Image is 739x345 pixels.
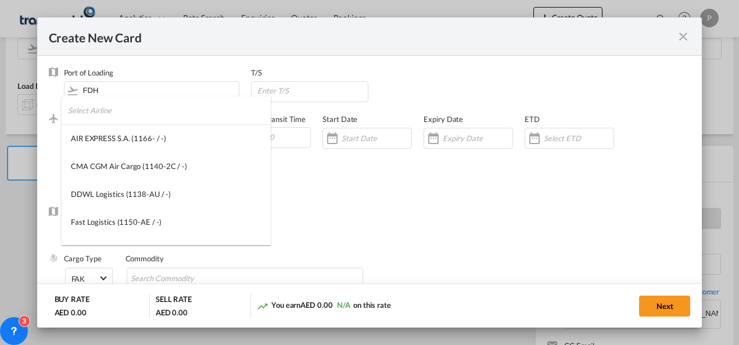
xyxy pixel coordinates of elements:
div: Fast Logistics (1150-AE / -) [71,217,162,227]
div: CMA CGM Air Cargo (1140-2C / -) [71,161,187,171]
md-option: NFS Airfreight [62,236,271,264]
md-option: Fast Logistics [62,208,271,236]
input: Select Airline [68,96,271,124]
md-option: AIR EXPRESS S.A. [62,124,271,152]
div: DDWL Logistics (1138-AU / -) [71,189,171,199]
div: AIR EXPRESS S.A. (1166- / -) [71,133,166,143]
div: NFS Airfreight (1137-NL / -) [71,245,164,255]
md-option: CMA CGM Air Cargo [62,152,271,180]
md-option: DDWL Logistics [62,180,271,208]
